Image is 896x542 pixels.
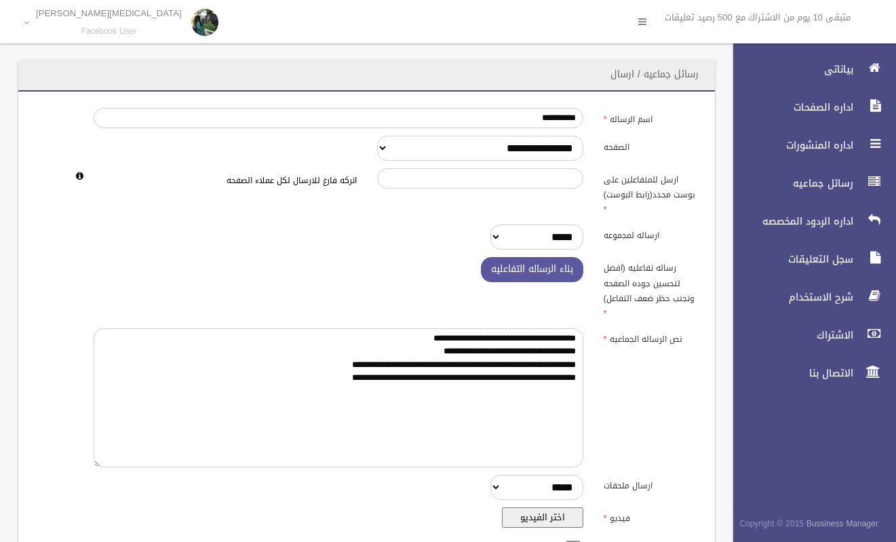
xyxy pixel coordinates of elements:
[481,257,583,282] button: بناء الرساله التفاعليه
[722,358,896,388] a: الاتصال بنا
[722,138,857,152] span: اداره المنشورات
[739,516,804,531] span: Copyright © 2015
[593,168,707,217] label: ارسل للمتفاعلين على بوست محدد(رابط البوست)
[593,136,707,155] label: الصفحه
[36,8,182,18] p: [MEDICAL_DATA][PERSON_NAME]
[722,62,857,76] span: بياناتى
[722,214,857,228] span: اداره الردود المخصصه
[722,54,896,84] a: بياناتى
[593,328,707,347] label: نص الرساله الجماعيه
[593,108,707,127] label: اسم الرساله
[722,290,857,304] span: شرح الاستخدام
[593,257,707,321] label: رساله تفاعليه (افضل لتحسين جوده الصفحه وتجنب حظر ضعف التفاعل)
[722,328,857,342] span: الاشتراك
[593,507,707,526] label: فيديو
[722,244,896,274] a: سجل التعليقات
[722,176,857,190] span: رسائل جماعيه
[593,475,707,494] label: ارسال ملحقات
[722,252,857,266] span: سجل التعليقات
[94,176,357,185] h6: اتركه فارغ للارسال لكل عملاء الصفحه
[594,61,715,88] header: رسائل جماعيه / ارسال
[722,92,896,122] a: اداره الصفحات
[36,26,182,37] small: Facebook User
[722,366,857,380] span: الاتصال بنا
[806,516,878,531] strong: Bussiness Manager
[722,130,896,160] a: اداره المنشورات
[722,206,896,236] a: اداره الردود المخصصه
[502,507,583,528] button: اختر الفيديو
[722,320,896,350] a: الاشتراك
[722,282,896,312] a: شرح الاستخدام
[722,100,857,114] span: اداره الصفحات
[593,225,707,244] label: ارساله لمجموعه
[722,168,896,198] a: رسائل جماعيه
